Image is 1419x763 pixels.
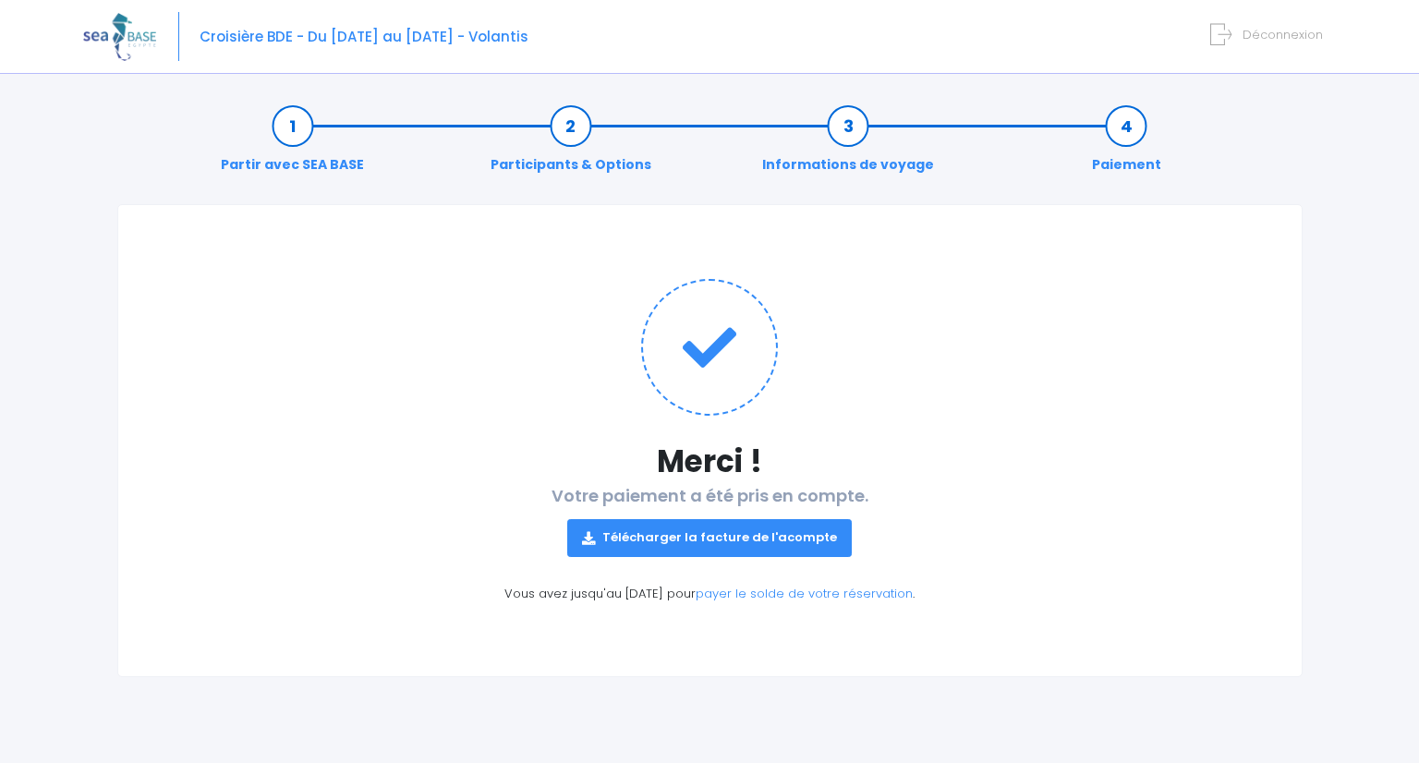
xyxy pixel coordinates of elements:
span: Déconnexion [1243,26,1323,43]
h1: Merci ! [155,443,1265,479]
span: Croisière BDE - Du [DATE] au [DATE] - Volantis [200,27,528,46]
a: Partir avec SEA BASE [212,116,373,175]
a: Participants & Options [481,116,661,175]
a: Paiement [1083,116,1170,175]
h2: Votre paiement a été pris en compte. [155,486,1265,557]
a: Télécharger la facture de l'acompte [567,519,852,556]
a: payer le solde de votre réservation [696,585,913,602]
p: Vous avez jusqu'au [DATE] pour . [155,585,1265,603]
a: Informations de voyage [753,116,943,175]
